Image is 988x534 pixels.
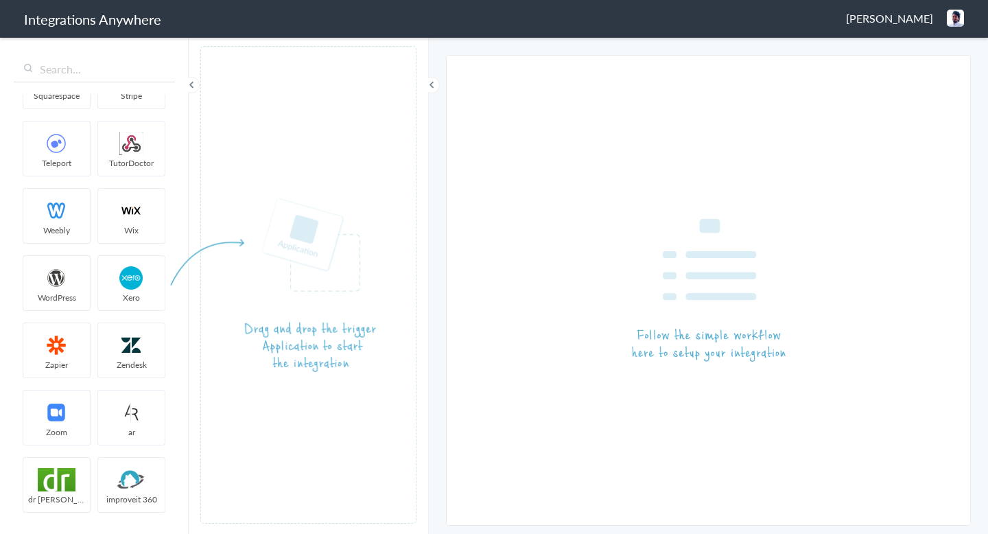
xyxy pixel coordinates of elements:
[98,90,165,102] span: Stripe
[23,224,90,236] span: Weebly
[27,132,86,155] img: teleport-logo.svg
[23,292,90,303] span: WordPress
[23,426,90,438] span: Zoom
[102,266,161,290] img: xero.png
[102,132,161,155] img: webhook.png
[98,359,165,371] span: Zendesk
[24,10,161,29] h1: Integrations Anywhere
[23,359,90,371] span: Zapier
[27,334,86,357] img: zapier-logo.svg
[98,292,165,303] span: Xero
[102,199,161,222] img: wix-logo.svg
[27,199,86,222] img: weebly-logo.svg
[170,198,376,373] img: instruction-trigger.png
[14,56,175,82] input: Search...
[102,334,161,357] img: zendesk-logo.svg
[23,90,90,102] span: Squarespace
[102,401,161,424] img: ar.png
[102,468,161,491] img: Improveit360.png
[632,219,786,362] img: instruction-workflow.png
[27,401,86,424] img: zoom-logo.svg
[27,266,86,290] img: wordpress-logo.svg
[98,426,165,438] span: ar
[846,10,933,26] span: [PERSON_NAME]
[23,157,90,169] span: Teleport
[98,224,165,236] span: Wix
[98,157,165,169] span: TutorDoctor
[23,494,90,505] span: dr [PERSON_NAME]
[98,494,165,505] span: improveit 360
[947,10,964,27] img: 668fff5a-2dc0-41f4-ba3f-0b981fc682df.png
[27,468,86,491] img: drchrono.png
